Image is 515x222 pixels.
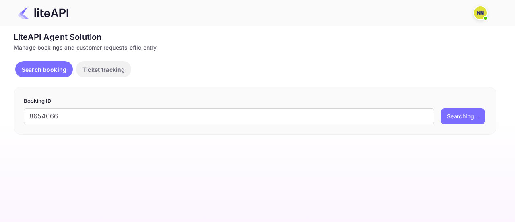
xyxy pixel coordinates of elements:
div: LiteAPI Agent Solution [14,31,496,43]
button: Searching... [441,108,485,124]
p: Ticket tracking [82,65,125,74]
img: LiteAPI Logo [18,6,68,19]
p: Search booking [22,65,66,74]
p: Booking ID [24,97,486,105]
div: Manage bookings and customer requests efficiently. [14,43,496,52]
input: Enter Booking ID (e.g., 63782194) [24,108,434,124]
img: N/A N/A [474,6,487,19]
